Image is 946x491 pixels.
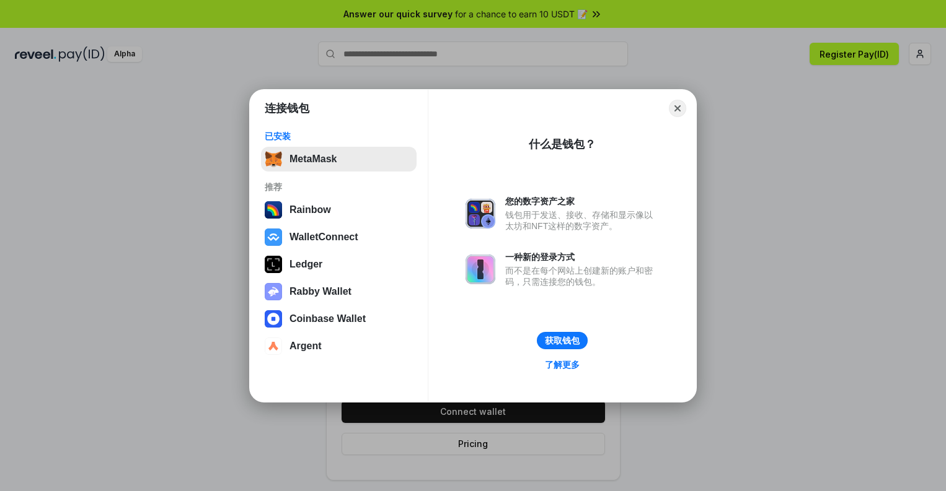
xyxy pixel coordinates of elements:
div: Ledger [290,259,322,270]
div: 一种新的登录方式 [505,251,659,263]
div: Argent [290,341,322,352]
div: Coinbase Wallet [290,313,366,324]
img: svg+xml,%3Csvg%20fill%3D%22none%22%20height%3D%2233%22%20viewBox%3D%220%200%2035%2033%22%20width%... [265,150,282,168]
div: 了解更多 [545,359,580,370]
div: 获取钱包 [545,335,580,346]
img: svg+xml,%3Csvg%20xmlns%3D%22http%3A%2F%2Fwww.w3.org%2F2000%2Fsvg%22%20fill%3D%22none%22%20viewBox... [265,283,282,300]
img: svg+xml,%3Csvg%20width%3D%2228%22%20height%3D%2228%22%20viewBox%3D%220%200%2028%2028%22%20fill%3D... [265,310,282,328]
div: 推荐 [265,181,413,193]
a: 了解更多 [537,357,587,373]
h1: 连接钱包 [265,101,309,116]
div: WalletConnect [290,232,358,243]
button: Rabby Wallet [261,279,417,304]
button: Argent [261,334,417,358]
button: Rainbow [261,198,417,222]
div: 钱包用于发送、接收、存储和显示像以太坊和NFT这样的数字资产。 [505,209,659,232]
div: MetaMask [290,154,337,165]
img: svg+xml,%3Csvg%20width%3D%22120%22%20height%3D%22120%22%20viewBox%3D%220%200%20120%20120%22%20fil... [265,201,282,219]
button: MetaMask [261,147,417,172]
img: svg+xml,%3Csvg%20xmlns%3D%22http%3A%2F%2Fwww.w3.org%2F2000%2Fsvg%22%20fill%3D%22none%22%20viewBox... [466,254,495,284]
button: Close [669,100,686,117]
div: 而不是在每个网站上创建新的账户和密码，只需连接您的钱包。 [505,265,659,287]
div: 什么是钱包？ [529,137,596,152]
button: Ledger [261,252,417,277]
div: Rainbow [290,204,331,215]
img: svg+xml,%3Csvg%20xmlns%3D%22http%3A%2F%2Fwww.w3.org%2F2000%2Fsvg%22%20fill%3D%22none%22%20viewBox... [466,199,495,228]
div: 已安装 [265,131,413,142]
img: svg+xml,%3Csvg%20xmlns%3D%22http%3A%2F%2Fwww.w3.org%2F2000%2Fsvg%22%20width%3D%2228%22%20height%3... [265,256,282,273]
div: Rabby Wallet [290,286,351,297]
button: Coinbase Wallet [261,306,417,331]
img: svg+xml,%3Csvg%20width%3D%2228%22%20height%3D%2228%22%20viewBox%3D%220%200%2028%2028%22%20fill%3D... [265,228,282,246]
div: 您的数字资产之家 [505,196,659,207]
button: 获取钱包 [537,332,588,349]
button: WalletConnect [261,225,417,250]
img: svg+xml,%3Csvg%20width%3D%2228%22%20height%3D%2228%22%20viewBox%3D%220%200%2028%2028%22%20fill%3D... [265,337,282,355]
